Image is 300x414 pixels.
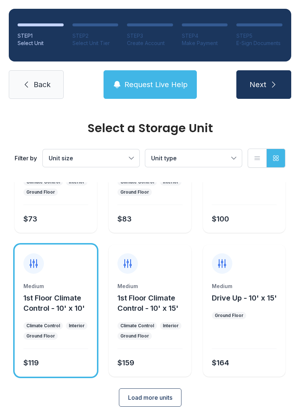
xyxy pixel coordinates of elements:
[43,149,139,167] button: Unit size
[182,32,228,40] div: STEP 4
[212,214,229,224] div: $100
[117,283,182,290] div: Medium
[26,323,60,329] div: Climate Control
[163,323,179,329] div: Interior
[23,294,85,313] span: 1st Floor Climate Control - 10' x 10'
[120,333,149,339] div: Ground Floor
[117,294,179,313] span: 1st Floor Climate Control - 10' x 15'
[151,154,177,162] span: Unit type
[26,333,55,339] div: Ground Floor
[23,283,88,290] div: Medium
[49,154,73,162] span: Unit size
[124,79,188,90] span: Request Live Help
[117,214,132,224] div: $83
[236,40,282,47] div: E-Sign Documents
[215,313,243,318] div: Ground Floor
[212,294,277,302] span: Drive Up - 10' x 15'
[128,393,172,402] span: Load more units
[120,323,154,329] div: Climate Control
[117,358,134,368] div: $159
[145,149,242,167] button: Unit type
[34,79,50,90] span: Back
[15,122,285,134] div: Select a Storage Unit
[23,214,37,224] div: $73
[250,79,266,90] span: Next
[18,32,64,40] div: STEP 1
[23,293,94,313] button: 1st Floor Climate Control - 10' x 10'
[69,323,85,329] div: Interior
[23,358,39,368] div: $119
[26,189,55,195] div: Ground Floor
[15,154,37,163] div: Filter by
[212,293,277,303] button: Drive Up - 10' x 15'
[72,40,119,47] div: Select Unit Tier
[72,32,119,40] div: STEP 2
[120,189,149,195] div: Ground Floor
[212,358,229,368] div: $164
[212,283,277,290] div: Medium
[127,32,173,40] div: STEP 3
[127,40,173,47] div: Create Account
[236,32,282,40] div: STEP 5
[18,40,64,47] div: Select Unit
[117,293,188,313] button: 1st Floor Climate Control - 10' x 15'
[182,40,228,47] div: Make Payment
